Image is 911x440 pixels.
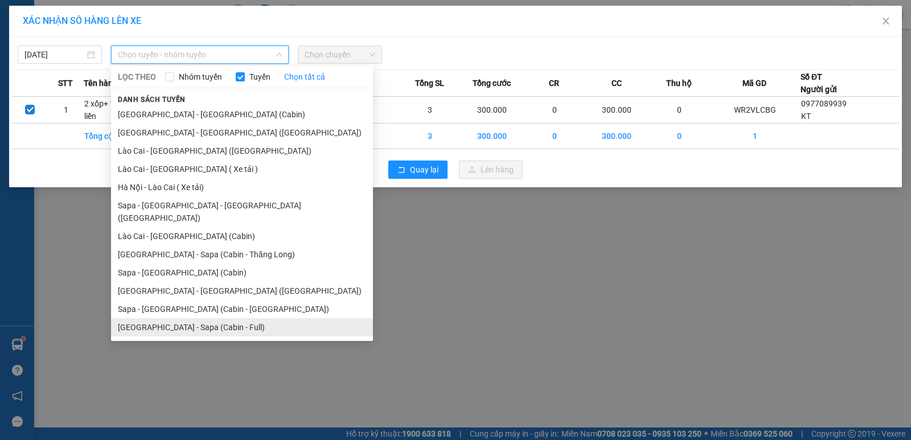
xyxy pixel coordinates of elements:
[400,124,459,149] td: 3
[524,97,584,124] td: 0
[111,300,373,318] li: Sapa - [GEOGRAPHIC_DATA] (Cabin - [GEOGRAPHIC_DATA])
[870,6,902,38] button: Close
[84,124,143,149] td: Tổng cộng
[111,142,373,160] li: Lào Cai - [GEOGRAPHIC_DATA] ([GEOGRAPHIC_DATA])
[111,282,373,300] li: [GEOGRAPHIC_DATA] - [GEOGRAPHIC_DATA] ([GEOGRAPHIC_DATA])
[152,9,275,28] b: [DOMAIN_NAME]
[649,97,709,124] td: 0
[6,66,92,85] h2: WR2VLCBG
[709,97,801,124] td: WR2VLCBG
[801,71,837,96] div: Số ĐT Người gửi
[305,46,375,63] span: Chọn chuyến
[23,15,141,26] span: XÁC NHẬN SỐ HÀNG LÊN XE
[111,178,373,196] li: Hà Nội - Lào Cai ( Xe tải)
[524,124,584,149] td: 0
[174,71,227,83] span: Nhóm tuyến
[459,124,524,149] td: 300.000
[881,17,891,26] span: close
[415,77,444,89] span: Tổng SL
[388,161,448,179] button: rollbackQuay lại
[284,71,325,83] a: Chọn tất cả
[473,77,511,89] span: Tổng cước
[111,264,373,282] li: Sapa - [GEOGRAPHIC_DATA] (Cabin)
[585,97,650,124] td: 300.000
[801,112,811,121] span: KT
[111,94,192,105] span: Danh sách tuyến
[58,77,73,89] span: STT
[48,97,84,124] td: 1
[666,77,692,89] span: Thu hộ
[111,227,373,245] li: Lào Cai - [GEOGRAPHIC_DATA] (Cabin)
[585,124,650,149] td: 300.000
[111,245,373,264] li: [GEOGRAPHIC_DATA] - Sapa (Cabin - Thăng Long)
[649,124,709,149] td: 0
[397,166,405,175] span: rollback
[84,77,117,89] span: Tên hàng
[69,27,139,46] b: Sao Việt
[118,46,282,63] span: Chọn tuyến - nhóm tuyến
[111,105,373,124] li: [GEOGRAPHIC_DATA] - [GEOGRAPHIC_DATA] (Cabin)
[400,97,459,124] td: 3
[84,97,143,124] td: 2 xốp+ 1 kiện liền
[709,124,801,149] td: 1
[111,124,373,142] li: [GEOGRAPHIC_DATA] - [GEOGRAPHIC_DATA] ([GEOGRAPHIC_DATA])
[111,196,373,227] li: Sapa - [GEOGRAPHIC_DATA] - [GEOGRAPHIC_DATA] ([GEOGRAPHIC_DATA])
[459,97,524,124] td: 300.000
[612,77,622,89] span: CC
[6,9,63,66] img: logo.jpg
[742,77,766,89] span: Mã GD
[459,161,523,179] button: uploadLên hàng
[549,77,559,89] span: CR
[118,71,156,83] span: LỌC THEO
[111,160,373,178] li: Lào Cai - [GEOGRAPHIC_DATA] ( Xe tải )
[111,318,373,336] li: [GEOGRAPHIC_DATA] - Sapa (Cabin - Full)
[60,66,275,138] h2: VP Nhận: VP Hàng LC
[410,163,438,176] span: Quay lại
[276,51,282,58] span: down
[24,48,85,61] input: 11/09/2025
[245,71,275,83] span: Tuyến
[801,99,847,108] span: 0977089939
